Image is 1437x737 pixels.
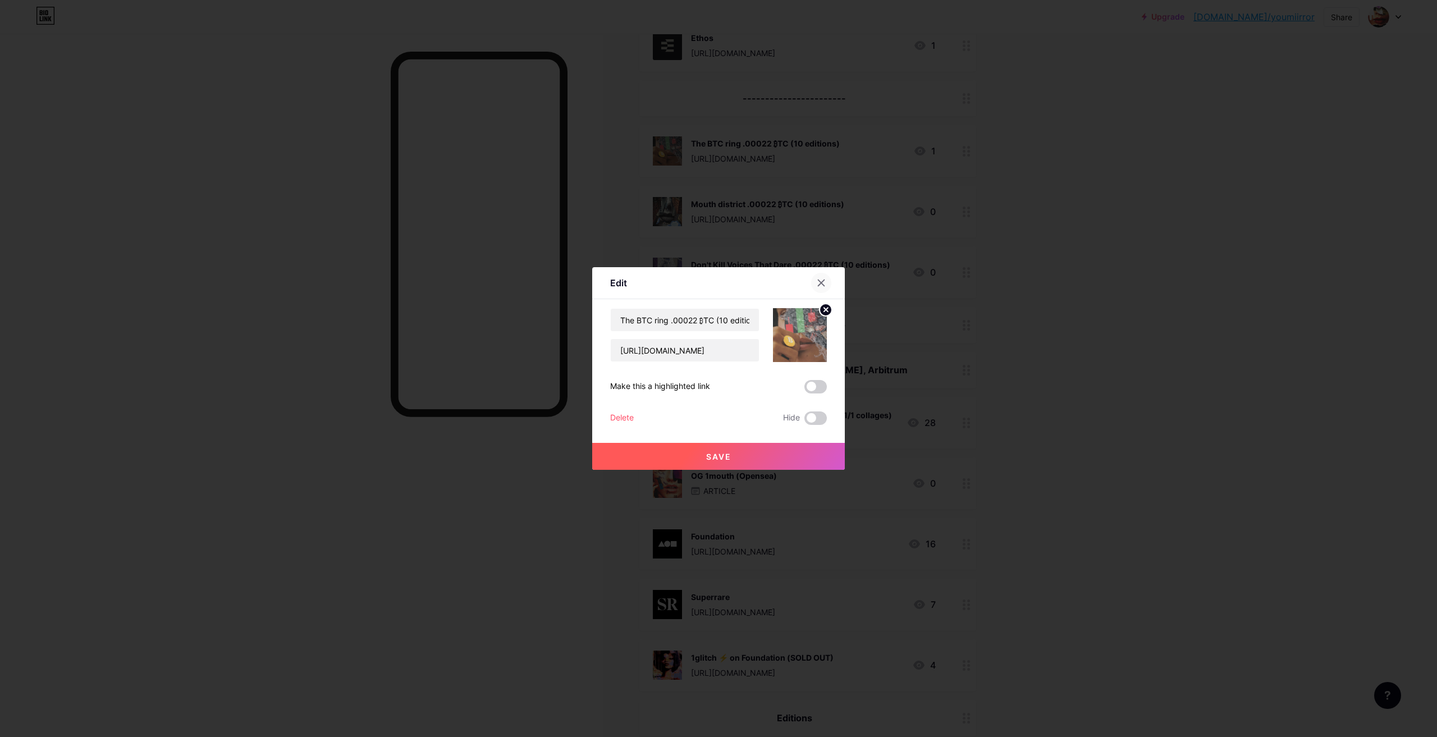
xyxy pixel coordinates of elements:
[592,443,845,470] button: Save
[783,411,800,425] span: Hide
[773,308,827,362] img: link_thumbnail
[610,276,627,290] div: Edit
[610,380,710,393] div: Make this a highlighted link
[611,309,759,331] input: Title
[706,452,731,461] span: Save
[610,411,634,425] div: Delete
[611,339,759,361] input: URL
